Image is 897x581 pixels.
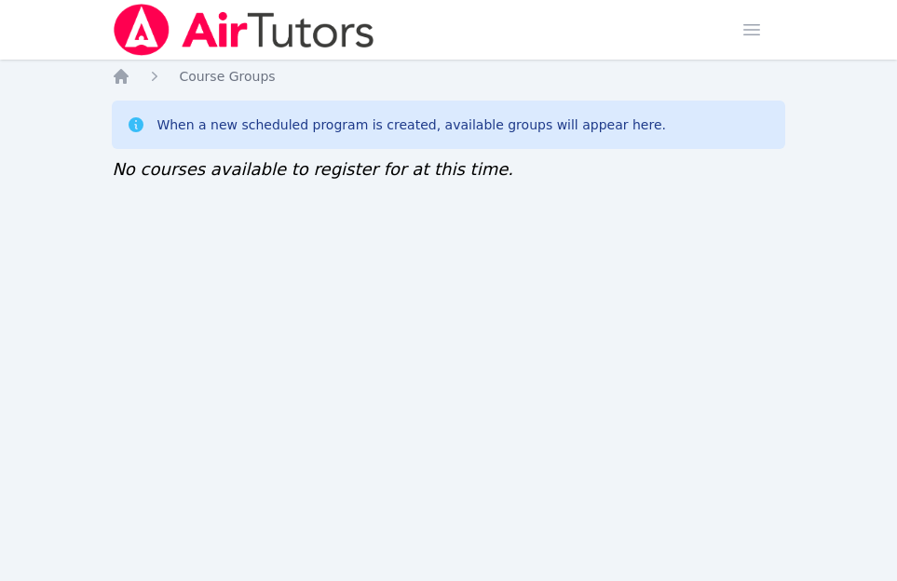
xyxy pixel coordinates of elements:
a: Course Groups [179,67,275,86]
div: When a new scheduled program is created, available groups will appear here. [156,115,666,134]
span: Course Groups [179,69,275,84]
nav: Breadcrumb [112,67,784,86]
span: No courses available to register for at this time. [112,159,513,179]
img: Air Tutors [112,4,375,56]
